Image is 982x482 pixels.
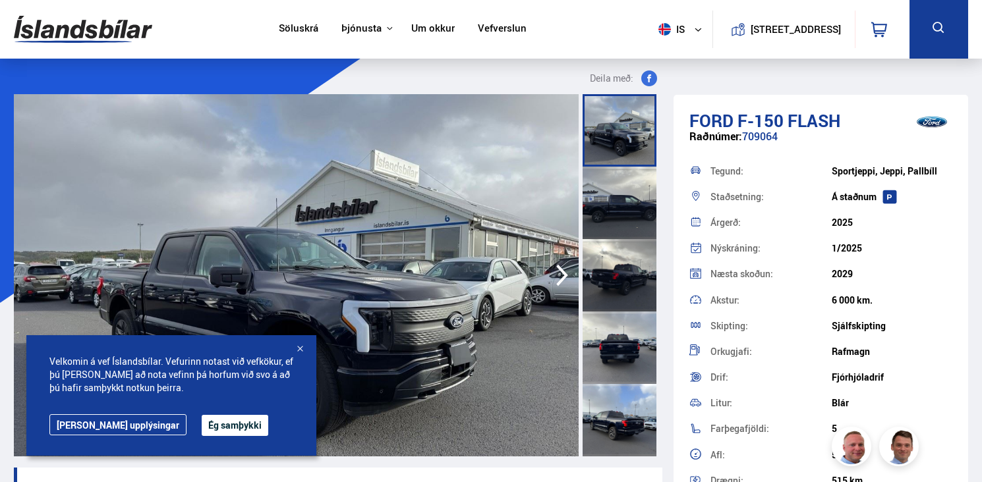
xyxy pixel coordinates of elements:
[710,296,831,305] div: Akstur:
[832,166,952,176] div: Sportjeppi, Jeppi, Pallbíll
[832,192,952,202] div: Á staðnum
[832,217,952,228] div: 2025
[689,109,734,132] span: Ford
[478,22,527,36] a: Vefverslun
[341,22,382,35] button: Þjónusta
[710,347,831,356] div: Orkugjafi:
[832,243,952,254] div: 1/2025
[834,429,873,468] img: siFngHWaQ9KaOqBr.png
[710,218,831,227] div: Árgerð:
[832,372,952,383] div: Fjórhjóladrif
[585,70,662,86] button: Deila með:
[14,8,152,51] img: G0Ugv5HjCgRt.svg
[653,10,712,49] button: is
[14,94,579,456] img: 3707124.jpeg
[202,415,268,436] button: Ég samþykki
[710,167,831,176] div: Tegund:
[49,414,187,435] a: [PERSON_NAME] upplýsingar
[658,23,671,36] img: svg+xml;base64,PHN2ZyB4bWxucz0iaHR0cDovL3d3dy53My5vcmcvMjAwMC9zdmciIHdpZHRoPSI1MTIiIGhlaWdodD0iNT...
[411,22,455,36] a: Um okkur
[710,269,831,279] div: Næsta skoðun:
[881,429,921,468] img: FbJEzSuNWCJXmdc-.webp
[832,321,952,331] div: Sjálfskipting
[49,355,293,394] span: Velkomin á vef Íslandsbílar. Vefurinn notast við vefkökur, ef þú [PERSON_NAME] að nota vefinn þá ...
[710,244,831,253] div: Nýskráning:
[710,192,831,201] div: Staðsetning:
[906,101,958,142] img: brand logo
[710,373,831,382] div: Drif:
[689,130,952,156] div: 709064
[710,424,831,433] div: Farþegafjöldi:
[832,269,952,279] div: 2029
[279,22,318,36] a: Söluskrá
[720,11,848,48] a: [STREET_ADDRESS]
[710,450,831,460] div: Afl:
[710,398,831,408] div: Litur:
[832,295,952,306] div: 6 000 km.
[653,23,686,36] span: is
[832,398,952,408] div: Blár
[832,423,952,434] div: 5
[755,24,836,35] button: [STREET_ADDRESS]
[689,129,742,144] span: Raðnúmer:
[832,346,952,357] div: Rafmagn
[737,109,840,132] span: F-150 FLASH
[590,70,633,86] span: Deila með:
[710,321,831,331] div: Skipting:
